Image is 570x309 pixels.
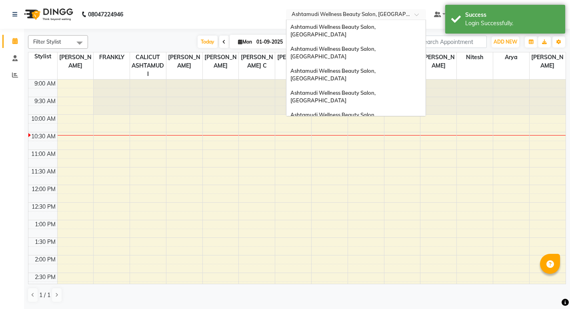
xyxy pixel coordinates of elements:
span: ADD NEW [494,39,517,45]
span: [PERSON_NAME] [420,52,456,71]
span: Filter Stylist [33,38,61,45]
span: [PERSON_NAME] [275,52,311,71]
span: Arya [493,52,529,62]
span: Ashtamudi Wellness Beauty Salon, [GEOGRAPHIC_DATA] [290,24,377,38]
span: Mon [236,39,254,45]
span: [PERSON_NAME] [58,52,94,71]
button: ADD NEW [492,36,519,48]
div: 11:30 AM [30,167,57,176]
div: Success [465,11,559,19]
div: 11:00 AM [30,150,57,158]
span: Today [198,36,218,48]
span: Ashtamudi Wellness Beauty Salon, [GEOGRAPHIC_DATA] [290,112,377,126]
span: Ashtamudi Wellness Beauty Salon, [GEOGRAPHIC_DATA] [290,46,377,60]
input: Search Appointment [417,36,487,48]
div: 2:00 PM [33,255,57,264]
span: [PERSON_NAME] C [239,52,275,71]
div: 1:00 PM [33,220,57,229]
span: Ashtamudi Wellness Beauty Salon, [GEOGRAPHIC_DATA] [290,90,377,104]
span: Nitesh [457,52,493,62]
div: 10:30 AM [30,132,57,141]
div: 1:30 PM [33,238,57,246]
div: 9:00 AM [33,80,57,88]
span: [PERSON_NAME] [530,52,566,71]
ng-dropdown-panel: Options list [286,20,426,116]
div: 12:00 PM [30,185,57,193]
b: 08047224946 [88,3,123,26]
span: CALICUT ASHTAMUDI [130,52,166,79]
span: Ashtamudi Wellness Beauty Salon, [GEOGRAPHIC_DATA] [290,68,377,82]
div: Stylist [28,52,57,61]
input: 2025-09-01 [254,36,294,48]
div: 10:00 AM [30,115,57,123]
span: FRANKLY [94,52,130,62]
span: [PERSON_NAME] [166,52,202,71]
div: 2:30 PM [33,273,57,281]
img: logo [20,3,75,26]
span: [PERSON_NAME] [203,52,239,71]
div: 9:30 AM [33,97,57,106]
div: Login Successfully. [465,19,559,28]
span: 1 / 1 [39,291,50,299]
div: 12:30 PM [30,203,57,211]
